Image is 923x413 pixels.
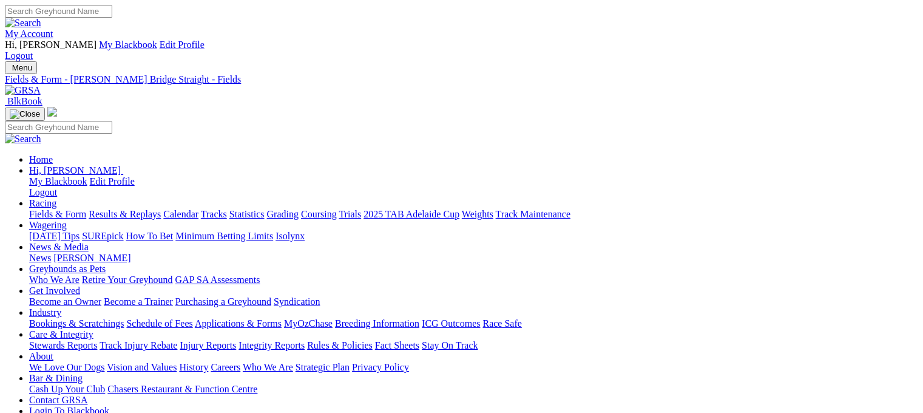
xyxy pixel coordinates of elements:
a: 2025 TAB Adelaide Cup [363,209,459,219]
a: Vision and Values [107,362,177,372]
a: Trials [339,209,361,219]
div: Industry [29,318,918,329]
a: My Account [5,29,53,39]
a: Calendar [163,209,198,219]
div: Get Involved [29,296,918,307]
a: My Blackbook [29,176,87,186]
a: About [29,351,53,361]
a: MyOzChase [284,318,333,329]
input: Search [5,121,112,134]
div: Greyhounds as Pets [29,275,918,285]
a: Weights [462,209,493,219]
a: Home [29,154,53,165]
div: Hi, [PERSON_NAME] [29,176,918,198]
a: [DATE] Tips [29,231,79,241]
img: Close [10,109,40,119]
a: Become a Trainer [104,296,173,307]
a: Statistics [229,209,265,219]
a: Grading [267,209,299,219]
a: Bookings & Scratchings [29,318,124,329]
a: Privacy Policy [352,362,409,372]
a: ICG Outcomes [422,318,480,329]
a: Isolynx [276,231,305,241]
a: Edit Profile [160,39,205,50]
a: Chasers Restaurant & Function Centre [107,384,257,394]
a: Hi, [PERSON_NAME] [29,165,123,176]
a: Applications & Forms [195,318,282,329]
a: Race Safe [482,318,521,329]
a: Integrity Reports [238,340,305,350]
a: Track Maintenance [496,209,570,219]
a: Edit Profile [90,176,135,186]
span: Hi, [PERSON_NAME] [29,165,121,176]
a: Retire Your Greyhound [82,275,173,285]
a: Tracks [201,209,227,219]
a: Fields & Form [29,209,86,219]
a: Fields & Form - [PERSON_NAME] Bridge Straight - Fields [5,74,918,85]
a: News [29,253,51,263]
a: Industry [29,307,61,318]
a: SUREpick [82,231,123,241]
input: Search [5,5,112,18]
span: BlkBook [7,96,42,106]
img: GRSA [5,85,41,96]
a: Logout [29,187,57,197]
a: Stewards Reports [29,340,97,350]
span: Hi, [PERSON_NAME] [5,39,96,50]
a: News & Media [29,242,89,252]
a: Care & Integrity [29,329,93,340]
button: Toggle navigation [5,61,37,74]
div: About [29,362,918,373]
a: How To Bet [126,231,174,241]
a: BlkBook [5,96,42,106]
a: Get Involved [29,285,80,296]
a: Schedule of Fees [126,318,192,329]
a: GAP SA Assessments [175,275,260,285]
img: logo-grsa-white.png [47,107,57,117]
img: Search [5,18,41,29]
div: News & Media [29,253,918,264]
a: Rules & Policies [307,340,373,350]
a: Contact GRSA [29,395,87,405]
a: Greyhounds as Pets [29,264,106,274]
a: Cash Up Your Club [29,384,105,394]
a: Results & Replays [89,209,161,219]
div: Bar & Dining [29,384,918,395]
a: Fact Sheets [375,340,419,350]
button: Toggle navigation [5,108,45,121]
img: Search [5,134,41,145]
span: Menu [12,63,32,72]
a: Strategic Plan [296,362,350,372]
a: Minimum Betting Limits [175,231,273,241]
a: Careers [211,362,240,372]
a: Syndication [274,296,320,307]
a: History [179,362,208,372]
div: My Account [5,39,918,61]
a: Injury Reports [180,340,236,350]
a: Become an Owner [29,296,101,307]
a: Coursing [301,209,337,219]
a: Bar & Dining [29,373,83,383]
a: Racing [29,198,56,208]
a: Who We Are [29,275,79,285]
a: My Blackbook [99,39,157,50]
a: Purchasing a Greyhound [175,296,271,307]
a: Logout [5,50,33,61]
a: Stay On Track [422,340,478,350]
a: We Love Our Dogs [29,362,104,372]
div: Wagering [29,231,918,242]
a: Track Injury Rebate [100,340,177,350]
div: Care & Integrity [29,340,918,351]
a: [PERSON_NAME] [53,253,130,263]
div: Racing [29,209,918,220]
a: Breeding Information [335,318,419,329]
a: Wagering [29,220,67,230]
a: Who We Are [243,362,293,372]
